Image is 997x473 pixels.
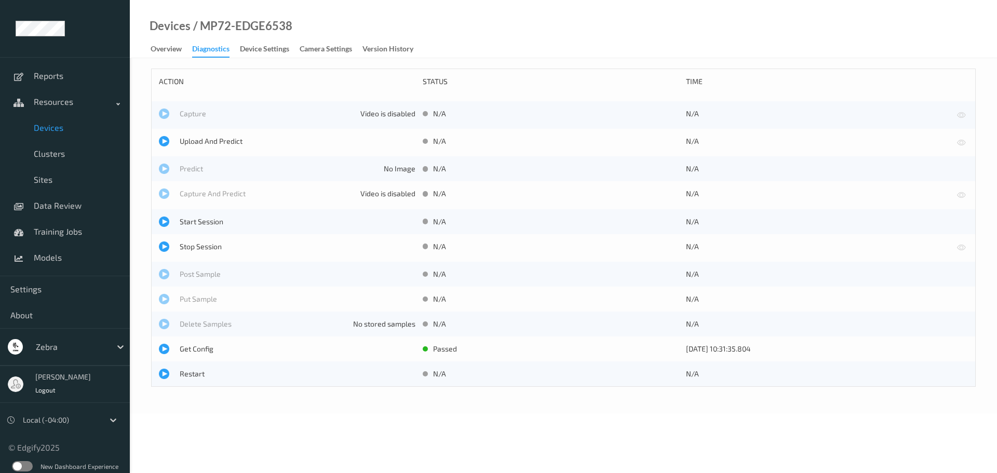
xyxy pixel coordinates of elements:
[180,344,415,354] span: Get Config
[384,164,415,174] span: No Image
[433,269,446,279] span: N/A
[433,136,446,146] span: N/A
[686,164,942,174] div: N/A
[686,344,942,354] div: [DATE] 10:31:35.804
[360,188,415,199] span: Video is disabled
[433,164,446,174] span: N/A
[433,294,446,304] span: N/A
[191,21,292,31] div: / MP72-EDGE6538
[433,241,446,252] span: N/A
[433,188,446,199] span: N/A
[686,294,942,304] div: N/A
[433,217,446,227] span: N/A
[686,319,942,329] div: N/A
[362,42,424,57] a: Version History
[151,42,192,57] a: Overview
[192,42,240,58] a: Diagnostics
[686,241,942,252] div: N/A
[686,136,942,146] div: N/A
[686,269,942,279] div: N/A
[686,369,942,379] div: N/A
[433,109,446,119] span: N/A
[433,319,446,329] span: N/A
[300,44,352,57] div: Camera Settings
[150,21,191,31] a: Devices
[686,217,942,227] div: N/A
[180,217,415,227] span: Start Session
[433,369,446,379] span: N/A
[686,76,942,87] div: time
[300,42,362,57] a: Camera Settings
[360,109,415,119] span: Video is disabled
[423,76,679,87] div: status
[159,76,415,87] div: action
[686,109,942,119] div: N/A
[180,136,415,146] span: Upload And Predict
[151,44,182,57] div: Overview
[240,44,289,57] div: Device Settings
[433,344,457,354] span: passed
[180,369,415,379] span: Restart
[686,188,942,199] div: N/A
[353,319,415,329] span: No stored samples
[240,42,300,57] a: Device Settings
[192,44,230,58] div: Diagnostics
[362,44,413,57] div: Version History
[180,241,415,252] span: Stop Session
